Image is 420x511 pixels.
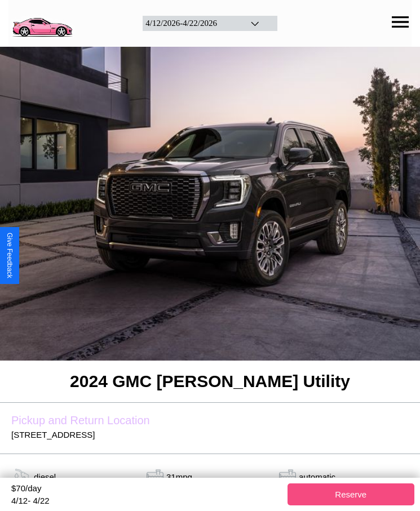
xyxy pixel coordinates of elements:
[11,483,282,496] div: $ 70 /day
[11,496,282,505] div: 4 / 12 - 4 / 22
[166,469,192,485] p: 31 mpg
[11,414,409,427] label: Pickup and Return Location
[288,483,415,505] button: Reserve
[144,468,166,485] img: tank
[8,6,76,39] img: logo
[6,233,14,278] div: Give Feedback
[11,427,409,442] p: [STREET_ADDRESS]
[299,469,335,485] p: automatic
[11,468,34,485] img: gas
[276,468,299,485] img: gas
[34,469,56,485] p: diesel
[145,19,236,28] div: 4 / 12 / 2026 - 4 / 22 / 2026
